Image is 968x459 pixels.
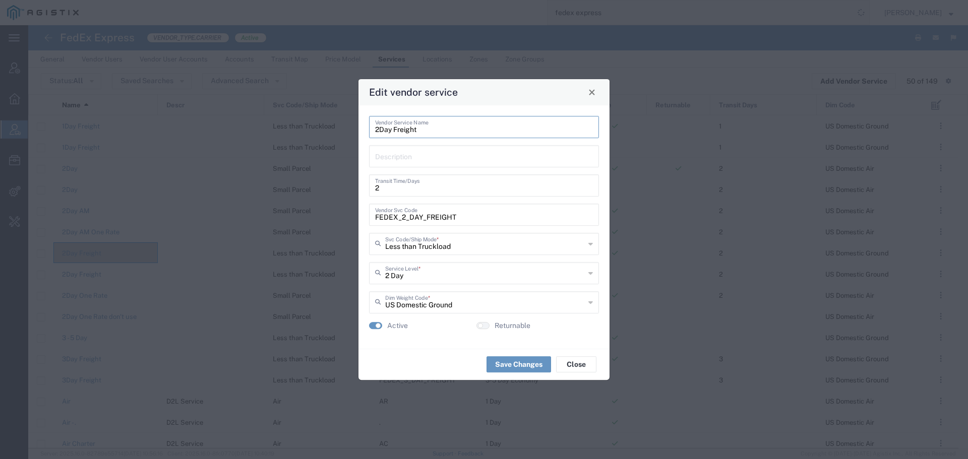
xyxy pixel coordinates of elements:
label: Active [387,320,408,331]
label: Returnable [495,320,530,331]
button: Save Changes [487,356,551,372]
h4: Edit vendor service [369,85,458,99]
button: Close [585,85,599,99]
button: Close [556,356,596,372]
